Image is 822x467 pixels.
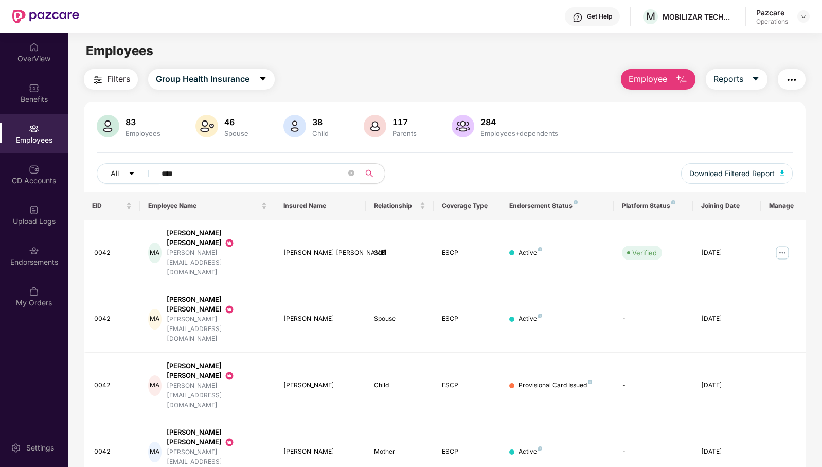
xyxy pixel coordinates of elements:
[148,202,259,210] span: Employee Name
[614,353,693,419] td: -
[681,163,793,184] button: Download Filtered Report
[752,75,760,84] span: caret-down
[128,170,135,178] span: caret-down
[29,246,39,256] img: svg+xml;base64,PHN2ZyBpZD0iRW5kb3JzZW1lbnRzIiB4bWxucz0iaHR0cDovL3d3dy53My5vcmcvMjAwMC9zdmciIHdpZH...
[632,248,657,258] div: Verified
[614,286,693,353] td: -
[12,10,79,23] img: New Pazcare Logo
[222,129,251,137] div: Spouse
[671,200,675,204] img: svg+xml;base64,PHN2ZyB4bWxucz0iaHR0cDovL3d3dy53My5vcmcvMjAwMC9zdmciIHdpZHRoPSI4IiBoZWlnaHQ9IjgiIH...
[195,115,218,137] img: svg+xml;base64,PHN2ZyB4bWxucz0iaHR0cDovL3d3dy53My5vcmcvMjAwMC9zdmciIHhtbG5zOnhsaW5rPSJodHRwOi8vd3...
[519,380,592,390] div: Provisional Card Issued
[222,117,251,127] div: 46
[310,129,331,137] div: Child
[374,380,425,390] div: Child
[366,192,434,220] th: Relationship
[92,202,124,210] span: EID
[587,12,612,21] div: Get Help
[756,18,788,26] div: Operations
[148,442,162,462] div: MA
[706,69,767,90] button: Reportscaret-down
[29,83,39,93] img: svg+xml;base64,PHN2ZyBpZD0iQmVuZWZpdHMiIHhtbG5zPSJodHRwOi8vd3d3LnczLm9yZy8yMDAwL3N2ZyIgd2lkdGg9Ij...
[97,115,119,137] img: svg+xml;base64,PHN2ZyB4bWxucz0iaHR0cDovL3d3dy53My5vcmcvMjAwMC9zdmciIHhtbG5zOnhsaW5rPSJodHRwOi8vd3...
[629,73,667,85] span: Employee
[713,73,743,85] span: Reports
[167,381,267,410] div: [PERSON_NAME][EMAIL_ADDRESS][DOMAIN_NAME]
[148,69,275,90] button: Group Health Insurancecaret-down
[283,115,306,137] img: svg+xml;base64,PHN2ZyB4bWxucz0iaHR0cDovL3d3dy53My5vcmcvMjAwMC9zdmciIHhtbG5zOnhsaW5rPSJodHRwOi8vd3...
[224,304,235,315] img: svg+xml;base64,PHN2ZyB3aWR0aD0iMjAiIGhlaWdodD0iMjAiIHZpZXdCb3g9IjAgMCAyMCAyMCIgZmlsbD0ibm9uZSIgeG...
[29,164,39,175] img: svg+xml;base64,PHN2ZyBpZD0iQ0RfQWNjb3VudHMiIGRhdGEtbmFtZT0iQ0QgQWNjb3VudHMiIHhtbG5zPSJodHRwOi8vd3...
[374,447,425,457] div: Mother
[259,75,267,84] span: caret-down
[519,447,542,457] div: Active
[701,248,753,258] div: [DATE]
[107,73,130,85] span: Filters
[111,168,119,179] span: All
[283,248,357,258] div: [PERSON_NAME] [PERSON_NAME]
[167,427,267,447] div: [PERSON_NAME] [PERSON_NAME]
[283,380,357,390] div: [PERSON_NAME]
[519,314,542,324] div: Active
[348,169,354,179] span: close-circle
[774,245,791,261] img: manageButton
[756,8,788,18] div: Pazcare
[588,380,592,384] img: svg+xml;base64,PHN2ZyB4bWxucz0iaHR0cDovL3d3dy53My5vcmcvMjAwMC9zdmciIHdpZHRoPSI4IiBoZWlnaHQ9IjgiIH...
[519,248,542,258] div: Active
[701,314,753,324] div: [DATE]
[94,380,132,390] div: 0042
[283,314,357,324] div: [PERSON_NAME]
[360,163,385,184] button: search
[148,309,162,330] div: MA
[224,238,235,248] img: svg+xml;base64,PHN2ZyB3aWR0aD0iMjAiIGhlaWdodD0iMjAiIHZpZXdCb3g9IjAgMCAyMCAyMCIgZmlsbD0ibm9uZSIgeG...
[97,163,159,184] button: Allcaret-down
[573,12,583,23] img: svg+xml;base64,PHN2ZyBpZD0iSGVscC0zMngzMiIgeG1sbnM9Imh0dHA6Ly93d3cudzMub3JnLzIwMDAvc3ZnIiB3aWR0aD...
[693,192,761,220] th: Joining Date
[275,192,365,220] th: Insured Name
[167,315,267,344] div: [PERSON_NAME][EMAIL_ADDRESS][DOMAIN_NAME]
[390,117,419,127] div: 117
[509,202,605,210] div: Endorsement Status
[167,361,267,381] div: [PERSON_NAME] [PERSON_NAME]
[23,443,57,453] div: Settings
[538,314,542,318] img: svg+xml;base64,PHN2ZyB4bWxucz0iaHR0cDovL3d3dy53My5vcmcvMjAwMC9zdmciIHdpZHRoPSI4IiBoZWlnaHQ9IjgiIH...
[283,447,357,457] div: [PERSON_NAME]
[478,117,560,127] div: 284
[663,12,735,22] div: MOBILIZAR TECHNOLOGIES PRIVATE LIMITED
[29,124,39,134] img: svg+xml;base64,PHN2ZyBpZD0iRW1wbG95ZWVzIiB4bWxucz0iaHR0cDovL3d3dy53My5vcmcvMjAwMC9zdmciIHdpZHRoPS...
[780,170,785,176] img: svg+xml;base64,PHN2ZyB4bWxucz0iaHR0cDovL3d3dy53My5vcmcvMjAwMC9zdmciIHhtbG5zOnhsaW5rPSJodHRwOi8vd3...
[785,74,798,86] img: svg+xml;base64,PHN2ZyB4bWxucz0iaHR0cDovL3d3dy53My5vcmcvMjAwMC9zdmciIHdpZHRoPSIyNCIgaGVpZ2h0PSIyNC...
[442,380,493,390] div: ESCP
[156,73,249,85] span: Group Health Insurance
[701,447,753,457] div: [DATE]
[11,443,21,453] img: svg+xml;base64,PHN2ZyBpZD0iU2V0dGluZy0yMHgyMCIgeG1sbnM9Imh0dHA6Ly93d3cudzMub3JnLzIwMDAvc3ZnIiB3aW...
[364,115,386,137] img: svg+xml;base64,PHN2ZyB4bWxucz0iaHR0cDovL3d3dy53My5vcmcvMjAwMC9zdmciIHhtbG5zOnhsaW5rPSJodHRwOi8vd3...
[390,129,419,137] div: Parents
[94,314,132,324] div: 0042
[86,43,153,58] span: Employees
[442,314,493,324] div: ESCP
[478,129,560,137] div: Employees+dependents
[167,295,267,315] div: [PERSON_NAME] [PERSON_NAME]
[799,12,808,21] img: svg+xml;base64,PHN2ZyBpZD0iRHJvcGRvd24tMzJ4MzIiIHhtbG5zPSJodHRwOi8vd3d3LnczLm9yZy8yMDAwL3N2ZyIgd2...
[574,200,578,204] img: svg+xml;base64,PHN2ZyB4bWxucz0iaHR0cDovL3d3dy53My5vcmcvMjAwMC9zdmciIHdpZHRoPSI4IiBoZWlnaHQ9IjgiIH...
[434,192,502,220] th: Coverage Type
[442,447,493,457] div: ESCP
[29,42,39,53] img: svg+xml;base64,PHN2ZyBpZD0iSG9tZSIgeG1sbnM9Imh0dHA6Ly93d3cudzMub3JnLzIwMDAvc3ZnIiB3aWR0aD0iMjAiIG...
[167,228,267,248] div: [PERSON_NAME] [PERSON_NAME]
[348,170,354,176] span: close-circle
[224,437,235,447] img: svg+xml;base64,PHN2ZyB3aWR0aD0iMjAiIGhlaWdodD0iMjAiIHZpZXdCb3g9IjAgMCAyMCAyMCIgZmlsbD0ibm9uZSIgeG...
[374,202,418,210] span: Relationship
[94,447,132,457] div: 0042
[224,371,235,381] img: svg+xml;base64,PHN2ZyB3aWR0aD0iMjAiIGhlaWdodD0iMjAiIHZpZXdCb3g9IjAgMCAyMCAyMCIgZmlsbD0ibm9uZSIgeG...
[148,243,162,263] div: MA
[148,375,162,396] div: MA
[360,169,380,178] span: search
[621,69,695,90] button: Employee
[452,115,474,137] img: svg+xml;base64,PHN2ZyB4bWxucz0iaHR0cDovL3d3dy53My5vcmcvMjAwMC9zdmciIHhtbG5zOnhsaW5rPSJodHRwOi8vd3...
[140,192,275,220] th: Employee Name
[84,69,138,90] button: Filters
[538,247,542,251] img: svg+xml;base64,PHN2ZyB4bWxucz0iaHR0cDovL3d3dy53My5vcmcvMjAwMC9zdmciIHdpZHRoPSI4IiBoZWlnaHQ9IjgiIH...
[538,446,542,451] img: svg+xml;base64,PHN2ZyB4bWxucz0iaHR0cDovL3d3dy53My5vcmcvMjAwMC9zdmciIHdpZHRoPSI4IiBoZWlnaHQ9IjgiIH...
[29,205,39,215] img: svg+xml;base64,PHN2ZyBpZD0iVXBsb2FkX0xvZ3MiIGRhdGEtbmFtZT0iVXBsb2FkIExvZ3MiIHhtbG5zPSJodHRwOi8vd3...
